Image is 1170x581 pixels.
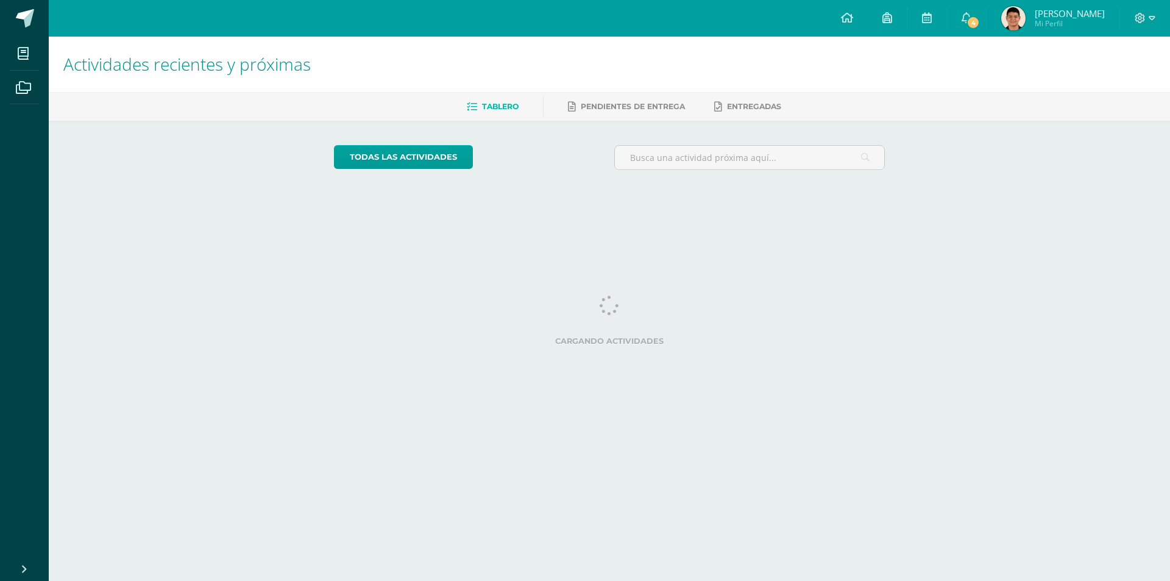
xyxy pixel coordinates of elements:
[727,102,781,111] span: Entregadas
[615,146,885,169] input: Busca una actividad próxima aquí...
[334,337,885,346] label: Cargando actividades
[568,97,685,116] a: Pendientes de entrega
[1001,6,1026,30] img: f8a1c5f1542a778f63900ba7a2e8b186.png
[482,102,519,111] span: Tablero
[467,97,519,116] a: Tablero
[63,52,311,76] span: Actividades recientes y próximas
[334,145,473,169] a: todas las Actividades
[966,16,980,29] span: 4
[1035,18,1105,29] span: Mi Perfil
[1035,7,1105,20] span: [PERSON_NAME]
[581,102,685,111] span: Pendientes de entrega
[714,97,781,116] a: Entregadas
